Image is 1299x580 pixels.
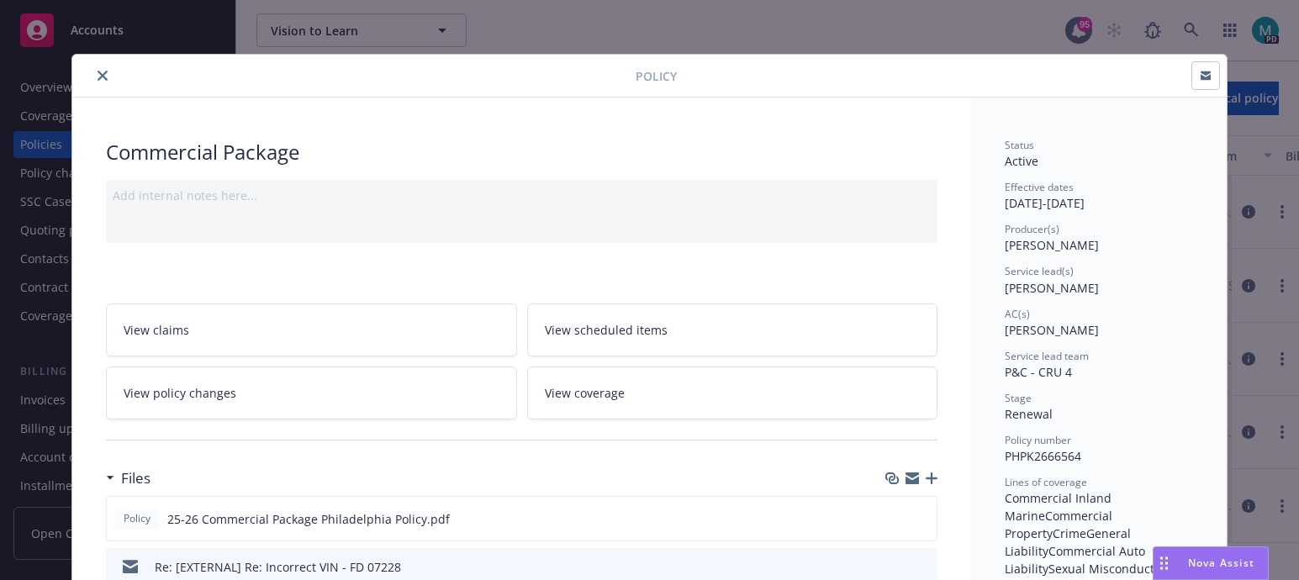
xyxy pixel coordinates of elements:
[1005,180,1074,194] span: Effective dates
[545,384,625,402] span: View coverage
[1154,547,1175,579] div: Drag to move
[121,467,150,489] h3: Files
[1005,180,1193,212] div: [DATE] - [DATE]
[889,558,902,576] button: download file
[1005,280,1099,296] span: [PERSON_NAME]
[106,138,937,166] div: Commercial Package
[1005,138,1034,152] span: Status
[915,510,930,528] button: preview file
[1005,364,1072,380] span: P&C - CRU 4
[106,366,517,419] a: View policy changes
[1005,490,1115,524] span: Commercial Inland Marine
[106,467,150,489] div: Files
[636,67,677,85] span: Policy
[1053,525,1086,541] span: Crime
[1153,546,1269,580] button: Nova Assist
[1005,307,1030,321] span: AC(s)
[888,510,901,528] button: download file
[527,303,938,356] a: View scheduled items
[92,66,113,86] button: close
[167,510,450,528] span: 25-26 Commercial Package Philadelphia Policy.pdf
[124,384,236,402] span: View policy changes
[545,321,668,339] span: View scheduled items
[916,558,931,576] button: preview file
[1005,322,1099,338] span: [PERSON_NAME]
[1005,153,1038,169] span: Active
[120,511,154,526] span: Policy
[124,321,189,339] span: View claims
[113,187,931,204] div: Add internal notes here...
[155,558,401,576] div: Re: [EXTERNAL] Re: Incorrect VIN - FD 07228
[1005,433,1071,447] span: Policy number
[1005,475,1087,489] span: Lines of coverage
[1005,508,1116,541] span: Commercial Property
[1005,237,1099,253] span: [PERSON_NAME]
[1005,525,1134,559] span: General Liability
[1005,406,1053,422] span: Renewal
[1005,448,1081,464] span: PHPK2666564
[1005,222,1059,236] span: Producer(s)
[527,366,938,419] a: View coverage
[1005,543,1149,577] span: Commercial Auto Liability
[106,303,517,356] a: View claims
[1005,264,1074,278] span: Service lead(s)
[1005,349,1089,363] span: Service lead team
[1005,391,1032,405] span: Stage
[1188,556,1254,570] span: Nova Assist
